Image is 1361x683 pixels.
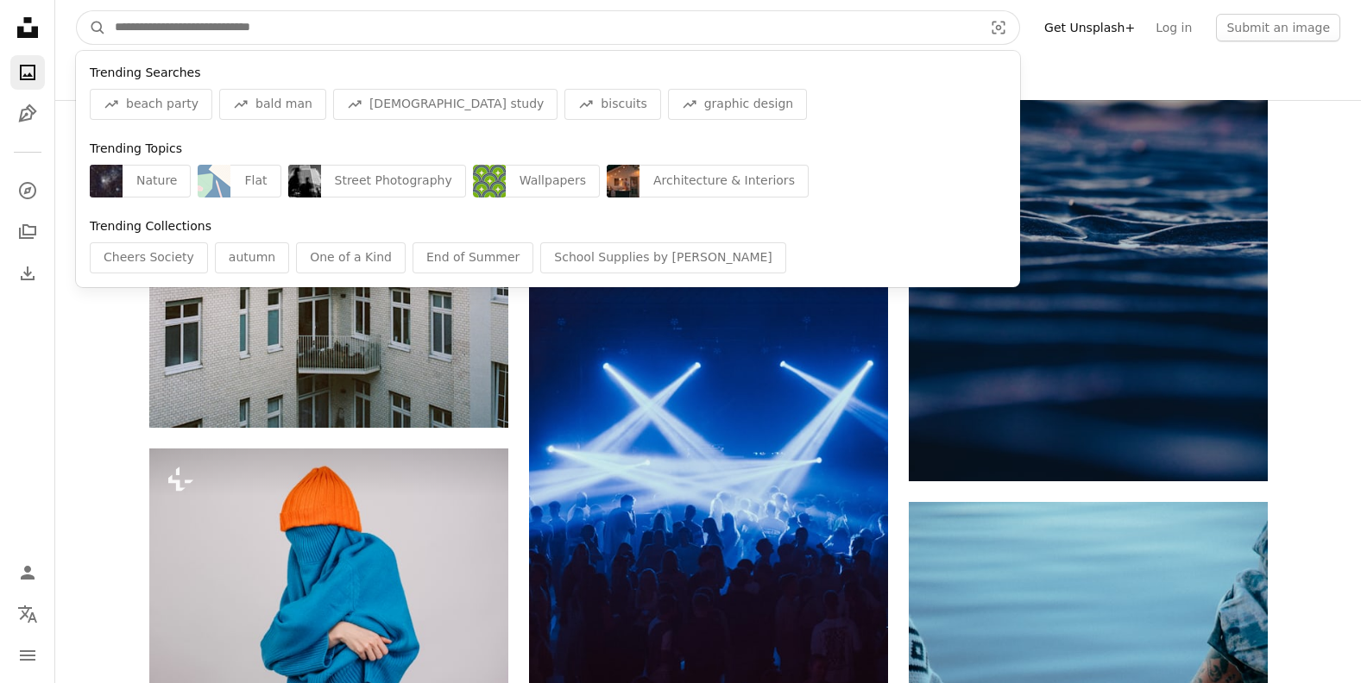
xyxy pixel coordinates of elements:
[77,11,106,44] button: Search Unsplash
[909,204,1268,220] a: Rippled sand dunes under a twilight sky
[10,10,45,48] a: Home — Unsplash
[10,173,45,208] a: Explore
[123,165,191,197] div: Nature
[10,597,45,631] button: Language
[90,141,182,155] span: Trending Topics
[529,448,888,464] a: Crowd enjoying a concert with blue stage lights.
[704,96,793,113] span: graphic design
[413,242,533,273] div: End of Summer
[90,66,200,79] span: Trending Searches
[296,242,406,273] div: One of a Kind
[10,215,45,249] a: Collections
[149,560,508,575] a: Person wrapped in blue blanket wearing orange hat
[540,242,786,273] div: School Supplies by [PERSON_NAME]
[10,555,45,590] a: Log in / Sign up
[10,256,45,291] a: Download History
[10,97,45,131] a: Illustrations
[255,96,312,113] span: bald man
[1145,14,1202,41] a: Log in
[10,55,45,90] a: Photos
[126,96,198,113] span: beach party
[640,165,809,197] div: Architecture & Interiors
[607,165,640,197] img: premium_photo-1686167978316-e075293442bf
[198,165,230,197] img: premium_vector-1731660406144-6a3fe8e15ac2
[90,165,123,197] img: photo-1758220824544-08877c5a774b
[76,10,1020,45] form: Find visuals sitewide
[90,219,211,233] span: Trending Collections
[230,165,280,197] div: Flat
[369,96,544,113] span: [DEMOGRAPHIC_DATA] study
[288,165,321,197] img: premium_photo-1728498509310-23faa8d96510
[601,96,646,113] span: biscuits
[506,165,600,197] div: Wallpapers
[1216,14,1340,41] button: Submit an image
[1034,14,1145,41] a: Get Unsplash+
[10,638,45,673] button: Menu
[215,242,289,273] div: autumn
[321,165,466,197] div: Street Photography
[473,165,506,197] img: premium_vector-1727104187891-9d3ffee9ee70
[978,11,1019,44] button: Visual search
[90,242,208,273] div: Cheers Society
